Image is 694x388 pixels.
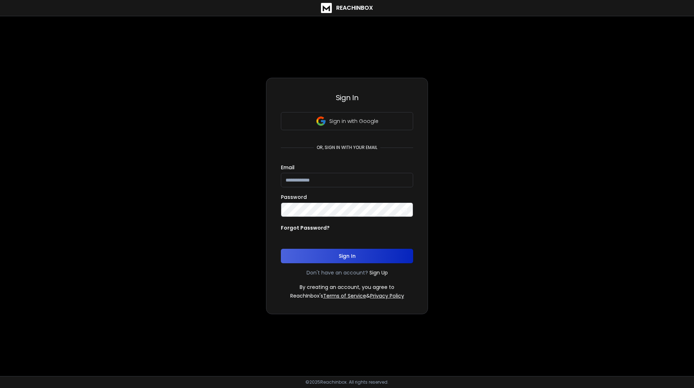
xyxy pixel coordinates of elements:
[281,93,413,103] h3: Sign In
[323,292,366,299] a: Terms of Service
[305,379,389,385] p: © 2025 Reachinbox. All rights reserved.
[290,292,404,299] p: ReachInbox's &
[307,269,368,276] p: Don't have an account?
[321,3,373,13] a: ReachInbox
[281,224,330,231] p: Forgot Password?
[321,3,332,13] img: logo
[314,145,380,150] p: or, sign in with your email
[329,118,378,125] p: Sign in with Google
[281,249,413,263] button: Sign In
[300,283,394,291] p: By creating an account, you agree to
[369,269,388,276] a: Sign Up
[281,165,295,170] label: Email
[370,292,404,299] a: Privacy Policy
[281,195,307,200] label: Password
[336,4,373,12] h1: ReachInbox
[281,112,413,130] button: Sign in with Google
